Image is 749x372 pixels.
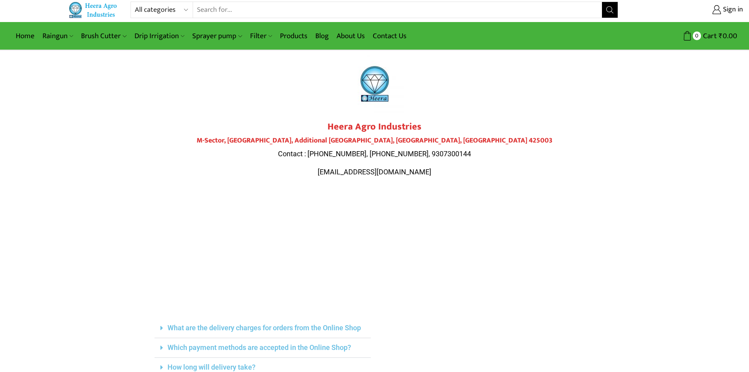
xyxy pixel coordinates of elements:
[193,2,602,18] input: Search for...
[155,192,595,311] iframe: Plot No.119, M-Sector, Patil Nagar, MIDC, Jalgaon, Maharashtra 425003
[626,29,737,43] a: 0 Cart ₹0.00
[167,363,256,371] a: How long will delivery take?
[333,27,369,45] a: About Us
[693,31,701,40] span: 0
[318,168,431,176] span: [EMAIL_ADDRESS][DOMAIN_NAME]
[12,27,39,45] a: Home
[345,54,404,113] img: heera-logo-1000
[602,2,618,18] button: Search button
[246,27,276,45] a: Filter
[701,31,717,41] span: Cart
[155,318,371,338] div: What are the delivery charges for orders from the Online Shop
[630,3,743,17] a: Sign in
[131,27,188,45] a: Drip Irrigation
[155,137,595,145] h4: M-Sector, [GEOGRAPHIC_DATA], Additional [GEOGRAPHIC_DATA], [GEOGRAPHIC_DATA], [GEOGRAPHIC_DATA] 4...
[77,27,130,45] a: Brush Cutter
[721,5,743,15] span: Sign in
[188,27,246,45] a: Sprayer pump
[155,338,371,358] div: Which payment methods are accepted in the Online Shop?
[328,119,421,135] strong: Heera Agro Industries
[719,30,737,42] bdi: 0.00
[39,27,77,45] a: Raingun
[719,30,723,42] span: ₹
[369,27,410,45] a: Contact Us
[278,150,471,158] span: Contact : [PHONE_NUMBER], [PHONE_NUMBER], 9307300144
[167,343,351,352] a: Which payment methods are accepted in the Online Shop?
[311,27,333,45] a: Blog
[276,27,311,45] a: Products
[167,324,361,332] a: What are the delivery charges for orders from the Online Shop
